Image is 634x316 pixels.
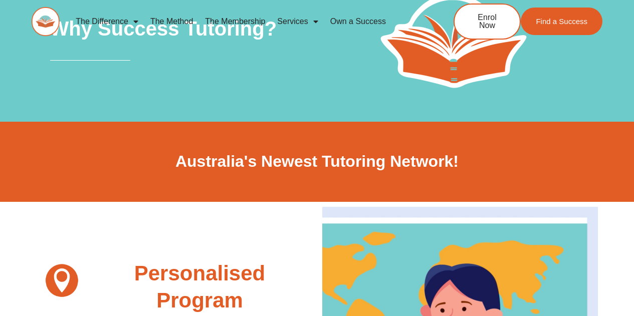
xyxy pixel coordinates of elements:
[70,10,144,33] a: The Difference
[324,10,392,33] a: Own a Success
[521,8,602,35] a: Find a Success
[199,10,271,33] a: The Membership
[92,260,307,314] h2: Personalised Program
[470,14,505,30] span: Enrol Now
[536,18,587,25] span: Find a Success
[454,4,521,40] a: Enrol Now
[271,10,324,33] a: Services
[70,10,420,33] nav: Menu
[37,151,598,172] h2: Australia's Newest Tutoring Network!
[144,10,199,33] a: The Method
